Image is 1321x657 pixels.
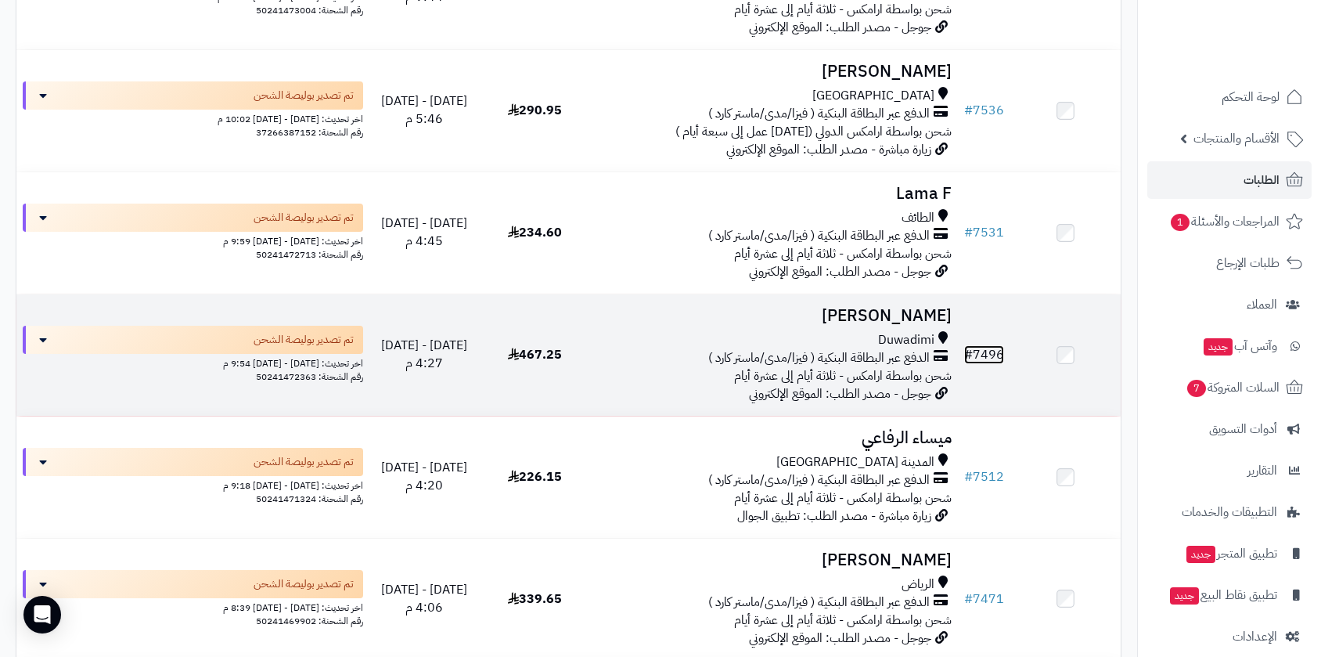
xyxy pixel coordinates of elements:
a: المراجعات والأسئلة1 [1147,203,1312,240]
div: اخر تحديث: [DATE] - [DATE] 9:59 م [23,232,363,248]
span: تم تصدير بوليصة الشحن [254,576,354,592]
span: الإعدادات [1233,626,1277,648]
span: [GEOGRAPHIC_DATA] [812,87,934,105]
div: اخر تحديث: [DATE] - [DATE] 9:18 م [23,476,363,493]
span: # [964,467,973,486]
a: تطبيق نقاط البيعجديد [1147,576,1312,614]
span: لوحة التحكم [1222,86,1280,108]
span: الدفع عبر البطاقة البنكية ( فيزا/مدى/ماستر كارد ) [708,471,930,489]
h3: ميساء الرفاعي [596,429,952,447]
span: 467.25 [508,345,562,364]
span: [DATE] - [DATE] 4:06 م [381,580,467,617]
span: العملاء [1247,294,1277,316]
span: المدينة [GEOGRAPHIC_DATA] [776,453,934,471]
span: شحن بواسطة ارامكس - ثلاثة أيام إلى عشرة أيام [734,366,952,385]
span: 7 [1187,380,1206,397]
span: الطلبات [1244,169,1280,191]
a: أدوات التسويق [1147,410,1312,448]
span: رقم الشحنة: 50241472363 [256,370,363,384]
span: [DATE] - [DATE] 4:27 م [381,336,467,373]
a: وآتس آبجديد [1147,327,1312,365]
span: 290.95 [508,101,562,120]
span: رقم الشحنة: 37266387152 [256,125,363,139]
span: 234.60 [508,223,562,242]
span: شحن بواسطة ارامكس الدولي ([DATE] عمل إلى سبعة أيام ) [675,122,952,141]
span: تطبيق المتجر [1185,543,1277,565]
span: جوجل - مصدر الطلب: الموقع الإلكتروني [749,384,931,403]
span: الدفع عبر البطاقة البنكية ( فيزا/مدى/ماستر كارد ) [708,227,930,245]
a: السلات المتروكة7 [1147,369,1312,406]
a: طلبات الإرجاع [1147,244,1312,282]
span: جوجل - مصدر الطلب: الموقع الإلكتروني [749,629,931,648]
span: تم تصدير بوليصة الشحن [254,210,354,226]
span: 339.65 [508,590,562,608]
div: Open Intercom Messenger [23,596,61,634]
span: وآتس آب [1202,335,1277,357]
h3: [PERSON_NAME] [596,551,952,569]
span: شحن بواسطة ارامكس - ثلاثة أيام إلى عشرة أيام [734,611,952,630]
h3: [PERSON_NAME] [596,63,952,81]
span: طلبات الإرجاع [1216,252,1280,274]
span: جديد [1186,546,1215,563]
span: تم تصدير بوليصة الشحن [254,88,354,103]
span: [DATE] - [DATE] 4:20 م [381,458,467,495]
span: Duwadimi [878,331,934,349]
span: تم تصدير بوليصة الشحن [254,332,354,348]
div: اخر تحديث: [DATE] - [DATE] 8:39 م [23,598,363,615]
span: أدوات التسويق [1209,418,1277,440]
a: #7496 [964,345,1004,364]
span: رقم الشحنة: 50241472713 [256,247,363,262]
span: جوجل - مصدر الطلب: الموقع الإلكتروني [749,18,931,37]
span: زيارة مباشرة - مصدر الطلب: الموقع الإلكتروني [726,140,931,159]
span: جديد [1204,338,1233,356]
span: الدفع عبر البطاقة البنكية ( فيزا/مدى/ماستر كارد ) [708,594,930,612]
span: الرياض [902,576,934,594]
span: # [964,223,973,242]
a: #7512 [964,467,1004,486]
a: العملاء [1147,286,1312,323]
span: شحن بواسطة ارامكس - ثلاثة أيام إلى عشرة أيام [734,489,952,507]
span: شحن بواسطة ارامكس - ثلاثة أيام إلى عشرة أيام [734,244,952,263]
a: #7536 [964,101,1004,120]
div: اخر تحديث: [DATE] - [DATE] 10:02 م [23,110,363,126]
a: التطبيقات والخدمات [1147,493,1312,531]
span: الدفع عبر البطاقة البنكية ( فيزا/مدى/ماستر كارد ) [708,349,930,367]
span: جديد [1170,587,1199,605]
h3: [PERSON_NAME] [596,307,952,325]
span: # [964,101,973,120]
span: 1 [1171,214,1190,231]
a: التقارير [1147,452,1312,489]
span: # [964,345,973,364]
span: تم تصدير بوليصة الشحن [254,454,354,470]
span: التطبيقات والخدمات [1182,501,1277,523]
a: #7531 [964,223,1004,242]
span: 226.15 [508,467,562,486]
a: #7471 [964,590,1004,608]
span: الطائف [902,209,934,227]
a: الطلبات [1147,161,1312,199]
span: التقارير [1247,460,1277,482]
div: اخر تحديث: [DATE] - [DATE] 9:54 م [23,354,363,370]
span: الأقسام والمنتجات [1193,128,1280,150]
span: الدفع عبر البطاقة البنكية ( فيزا/مدى/ماستر كارد ) [708,105,930,123]
span: السلات المتروكة [1186,377,1280,399]
span: زيارة مباشرة - مصدر الطلب: تطبيق الجوال [737,507,931,525]
span: تطبيق نقاط البيع [1168,584,1277,606]
h3: Lama F [596,185,952,203]
span: # [964,590,973,608]
span: [DATE] - [DATE] 5:46 م [381,92,467,128]
a: لوحة التحكم [1147,78,1312,116]
span: [DATE] - [DATE] 4:45 م [381,214,467,251]
span: رقم الشحنة: 50241469902 [256,614,363,628]
a: تطبيق المتجرجديد [1147,535,1312,572]
span: رقم الشحنة: 50241471324 [256,492,363,506]
span: جوجل - مصدر الطلب: الموقع الإلكتروني [749,262,931,281]
span: رقم الشحنة: 50241473004 [256,3,363,17]
span: المراجعات والأسئلة [1169,211,1280,233]
a: الإعدادات [1147,618,1312,655]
